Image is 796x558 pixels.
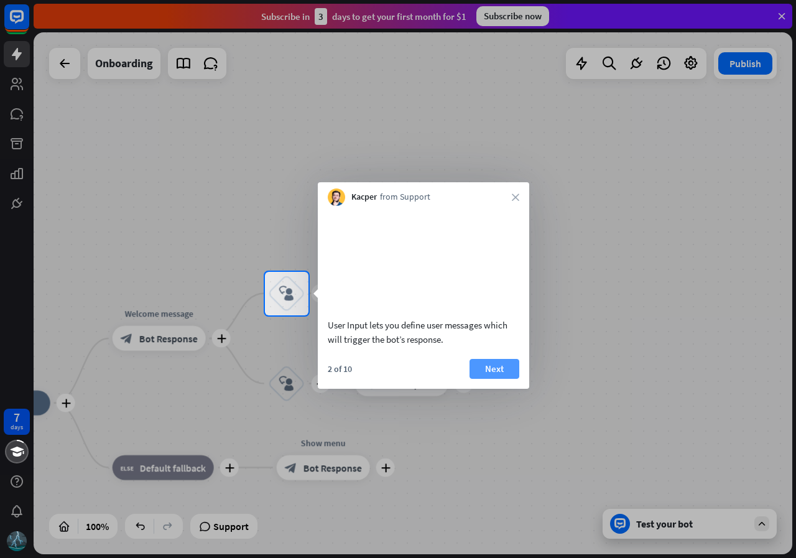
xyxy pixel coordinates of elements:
[328,363,352,374] div: 2 of 10
[279,286,294,301] i: block_user_input
[328,318,519,346] div: User Input lets you define user messages which will trigger the bot’s response.
[351,191,377,203] span: Kacper
[470,359,519,379] button: Next
[10,5,47,42] button: Open LiveChat chat widget
[380,191,430,203] span: from Support
[512,193,519,201] i: close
